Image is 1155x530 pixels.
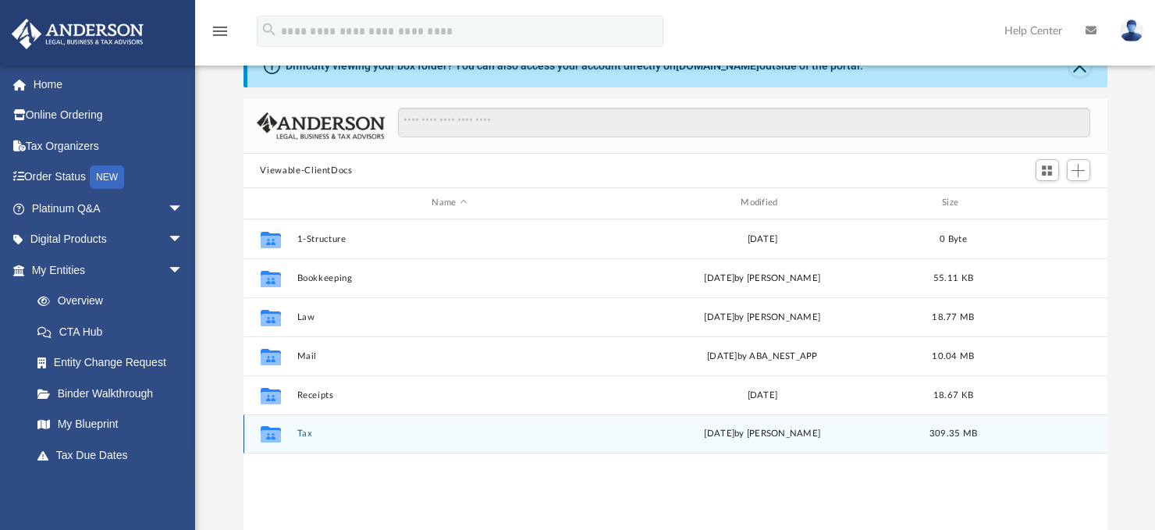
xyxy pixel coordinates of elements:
button: Receipts [297,390,602,400]
span: 10.04 MB [932,351,974,360]
span: 309.35 MB [929,429,976,438]
button: Bookkeeping [297,273,602,283]
a: Tax Organizers [11,130,207,162]
div: [DATE] by [PERSON_NAME] [609,427,915,441]
span: arrow_drop_down [168,471,199,503]
div: Difficulty viewing your box folder? You can also access your account directly on outside of the p... [286,58,863,74]
button: Tax [297,429,602,439]
button: Switch to Grid View [1036,159,1059,181]
a: Entity Change Request [22,347,207,379]
a: Binder Walkthrough [22,378,207,409]
a: My [PERSON_NAME] Teamarrow_drop_down [11,471,199,502]
div: [DATE] by ABA_NEST_APP [609,349,915,363]
button: Add [1067,159,1090,181]
span: 18.67 KB [933,390,972,399]
a: Home [11,69,207,100]
div: Name [296,196,602,210]
div: [DATE] by [PERSON_NAME] [609,271,915,285]
input: Search files and folders [398,108,1089,137]
a: Tax Due Dates [22,439,207,471]
a: My Entitiesarrow_drop_down [11,254,207,286]
a: Digital Productsarrow_drop_down [11,224,207,255]
button: Mail [297,351,602,361]
div: id [250,196,289,210]
button: 1-Structure [297,234,602,244]
a: Platinum Q&Aarrow_drop_down [11,193,207,224]
a: My Blueprint [22,409,199,440]
a: Order StatusNEW [11,162,207,194]
a: CTA Hub [22,316,207,347]
button: Viewable-ClientDocs [260,164,352,178]
i: menu [211,22,229,41]
a: menu [211,30,229,41]
span: arrow_drop_down [168,254,199,286]
img: User Pic [1120,20,1143,42]
i: search [261,21,278,38]
span: arrow_drop_down [168,224,199,256]
div: NEW [90,165,124,189]
span: 55.11 KB [933,273,972,282]
div: [DATE] by [PERSON_NAME] [609,310,915,324]
a: [DOMAIN_NAME] [676,59,759,72]
button: Close [1069,55,1091,76]
div: Size [922,196,984,210]
button: Law [297,312,602,322]
div: [DATE] [609,388,915,402]
a: Online Ordering [11,100,207,131]
div: [DATE] [609,232,915,246]
div: id [991,196,1100,210]
span: arrow_drop_down [168,193,199,225]
span: 0 Byte [940,234,967,243]
img: Anderson Advisors Platinum Portal [7,19,148,49]
div: Modified [609,196,915,210]
a: Overview [22,286,207,317]
span: 18.77 MB [932,312,974,321]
